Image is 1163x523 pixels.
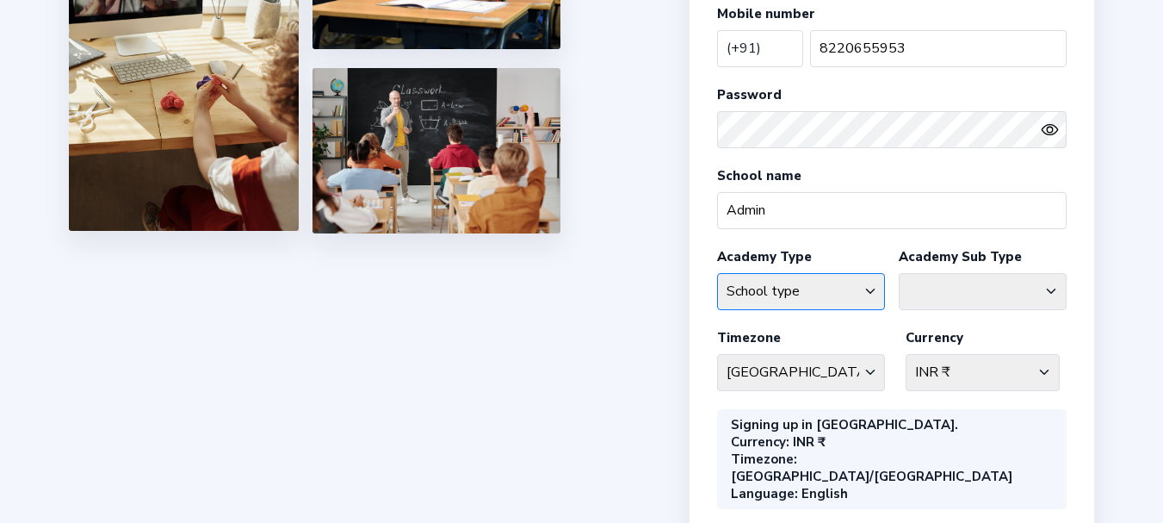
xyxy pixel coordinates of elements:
label: Timezone [717,329,781,346]
label: Academy Type [717,248,812,265]
div: : English [731,485,848,502]
button: eye outlineeye off outline [1041,121,1067,139]
b: Timezone [731,451,794,468]
input: School name [717,192,1067,229]
ion-icon: eye outline [1041,121,1059,139]
img: 5.png [312,68,560,233]
label: Password [717,86,782,103]
label: Currency [906,329,963,346]
label: School name [717,167,801,184]
div: Signing up in [GEOGRAPHIC_DATA]. [731,416,958,433]
label: Mobile number [717,5,815,22]
label: Academy Sub Type [899,248,1022,265]
div: : [GEOGRAPHIC_DATA]/[GEOGRAPHIC_DATA] [731,451,1046,485]
b: Currency [731,433,786,451]
input: Your mobile number [810,30,1067,67]
b: Language [731,485,795,502]
div: : INR ₹ [731,433,826,451]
